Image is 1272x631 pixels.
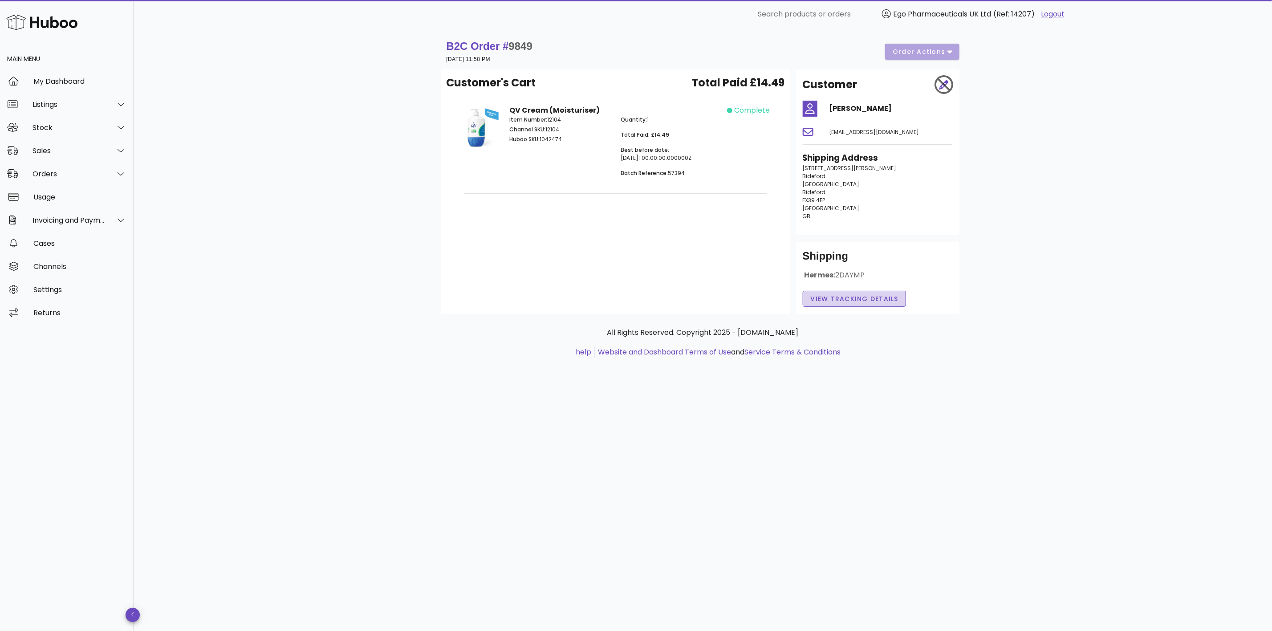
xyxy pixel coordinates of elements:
[803,270,952,287] div: Hermes:
[6,12,77,32] img: Huboo Logo
[576,347,591,357] a: help
[803,196,825,204] span: EX39 4FP
[447,56,490,62] small: [DATE] 11:58 PM
[829,128,919,136] span: [EMAIL_ADDRESS][DOMAIN_NAME]
[509,126,545,133] span: Channel SKU:
[509,135,540,143] span: Huboo SKU:
[621,169,668,177] span: Batch Reference:
[33,100,105,109] div: Listings
[803,212,811,220] span: GB
[803,291,906,307] button: View Tracking details
[621,146,722,162] p: [DATE]T00:00:00.000000Z
[1041,9,1065,20] a: Logout
[33,309,126,317] div: Returns
[447,40,532,52] strong: B2C Order #
[598,347,731,357] a: Website and Dashboard Terms of Use
[803,180,860,188] span: [GEOGRAPHIC_DATA]
[803,152,952,164] h3: Shipping Address
[810,294,899,304] span: View Tracking details
[33,216,105,224] div: Invoicing and Payments
[447,75,536,91] span: Customer's Cart
[893,9,991,19] span: Ego Pharmaceuticals UK Ltd
[835,270,865,280] span: 2DAYMP
[595,347,841,358] li: and
[33,262,126,271] div: Channels
[509,40,532,52] span: 9849
[33,77,126,85] div: My Dashboard
[803,164,897,172] span: [STREET_ADDRESS][PERSON_NAME]
[33,193,126,201] div: Usage
[803,188,826,196] span: Bideford
[33,285,126,294] div: Settings
[509,116,547,123] span: Item Number:
[621,169,722,177] p: 57394
[744,347,841,357] a: Service Terms & Conditions
[734,105,770,116] span: complete
[33,170,105,178] div: Orders
[33,123,105,132] div: Stock
[448,327,958,338] p: All Rights Reserved. Copyright 2025 - [DOMAIN_NAME]
[509,105,600,115] strong: QV Cream (Moisturiser)
[509,135,610,143] p: 1042474
[33,239,126,248] div: Cases
[621,146,669,154] span: Best before date:
[803,249,952,270] div: Shipping
[621,116,722,124] p: 1
[621,131,669,138] span: Total Paid: £14.49
[803,204,860,212] span: [GEOGRAPHIC_DATA]
[692,75,785,91] span: Total Paid £14.49
[803,172,826,180] span: Bideford
[509,126,610,134] p: 12104
[33,147,105,155] div: Sales
[454,105,499,150] img: Product Image
[829,103,952,114] h4: [PERSON_NAME]
[993,9,1035,19] span: (Ref: 14207)
[509,116,610,124] p: 12104
[621,116,647,123] span: Quantity:
[803,77,857,93] h2: Customer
